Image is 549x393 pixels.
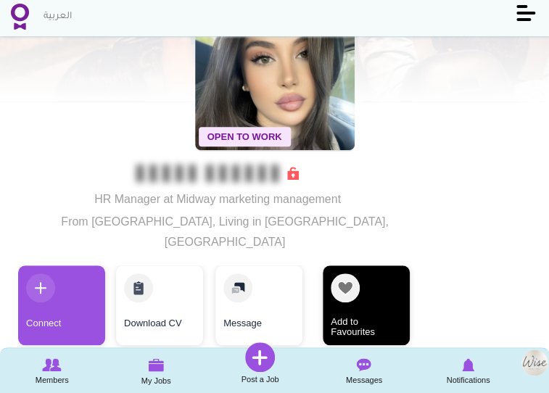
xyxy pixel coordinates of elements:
[18,189,417,210] p: HR Manager at Midway marketing management
[312,265,399,352] div: 4 / 4
[104,349,207,392] a: My Jobs My Jobs
[141,373,171,388] span: My Jobs
[18,265,105,345] a: Connect
[245,342,275,372] img: Post a Job
[36,373,69,387] span: Members
[357,358,371,371] img: Messages
[116,265,203,345] a: Download CV
[462,358,474,371] img: Notifications
[446,373,490,387] span: Notifications
[416,349,520,391] a: Notifications Notifications
[208,342,312,386] a: Post a Job Post a Job
[11,4,29,30] img: Home
[312,349,416,391] a: Messages Messages
[36,2,79,31] a: العربية
[148,358,164,371] img: My Jobs
[43,358,62,371] img: Browse Members
[242,372,279,386] span: Post a Job
[116,265,203,352] div: 2 / 4
[323,265,410,345] a: Add to Favourites
[214,265,301,352] div: 3 / 4
[18,265,105,352] div: 1 / 4
[346,373,382,387] span: Messages
[215,265,302,345] a: Message
[199,127,291,146] span: Open To Work
[136,166,298,181] span: Connect to Unlock the Profile
[18,212,417,252] p: From [GEOGRAPHIC_DATA], Living in [GEOGRAPHIC_DATA], [GEOGRAPHIC_DATA]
